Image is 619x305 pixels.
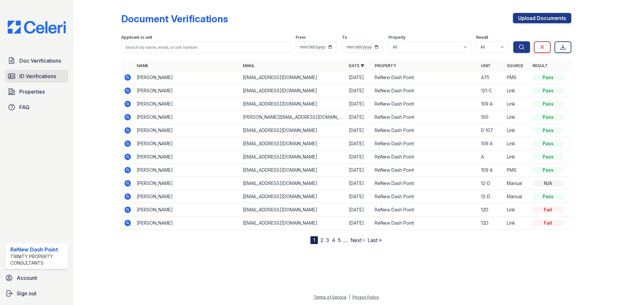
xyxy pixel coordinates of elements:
[19,103,30,111] span: FAQ
[504,124,530,137] td: Link
[17,290,36,297] span: Sign out
[346,111,372,124] td: [DATE]
[504,71,530,84] td: PMS
[504,190,530,203] td: Manual
[346,164,372,177] td: [DATE]
[372,150,478,164] td: ReNew Dash Point
[372,97,478,111] td: ReNew Dash Point
[352,295,379,300] a: Privacy Policy
[346,177,372,190] td: [DATE]
[349,63,364,68] a: Date ▼
[478,137,504,150] td: 109 A
[346,203,372,217] td: [DATE]
[296,35,306,40] label: From
[478,124,504,137] td: D 107
[134,164,240,177] td: [PERSON_NAME]
[504,111,530,124] td: Link
[346,217,372,230] td: [DATE]
[3,287,71,300] button: Sign out
[134,97,240,111] td: [PERSON_NAME]
[372,124,478,137] td: ReNew Dash Point
[504,164,530,177] td: PMS
[240,164,346,177] td: [EMAIL_ADDRESS][DOMAIN_NAME]
[478,150,504,164] td: A
[375,63,396,68] a: Property
[19,57,61,65] span: Doc Verifications
[240,150,346,164] td: [EMAIL_ADDRESS][DOMAIN_NAME]
[240,190,346,203] td: [EMAIL_ADDRESS][DOMAIN_NAME]
[504,217,530,230] td: Link
[372,217,478,230] td: ReNew Dash Point
[240,97,346,111] td: [EMAIL_ADDRESS][DOMAIN_NAME]
[134,137,240,150] td: [PERSON_NAME]
[372,111,478,124] td: ReNew Dash Point
[476,35,488,40] label: Result
[346,97,372,111] td: [DATE]
[368,237,382,243] a: Last »
[134,111,240,124] td: [PERSON_NAME]
[533,207,564,213] div: Fail
[243,63,255,68] a: Email
[533,114,564,120] div: Pass
[134,177,240,190] td: [PERSON_NAME]
[372,177,478,190] td: ReNew Dash Point
[134,217,240,230] td: [PERSON_NAME]
[372,84,478,97] td: ReNew Dash Point
[346,137,372,150] td: [DATE]
[478,217,504,230] td: 12D
[513,13,571,23] a: Upload Documents
[240,71,346,84] td: [EMAIL_ADDRESS][DOMAIN_NAME]
[504,177,530,190] td: Manual
[504,84,530,97] td: Link
[240,137,346,150] td: [EMAIL_ADDRESS][DOMAIN_NAME]
[240,111,346,124] td: [PERSON_NAME][EMAIL_ADDRESS][DOMAIN_NAME]
[240,84,346,97] td: [EMAIL_ADDRESS][DOMAIN_NAME]
[350,237,365,243] a: Next ›
[372,190,478,203] td: ReNew Dash Point
[346,190,372,203] td: [DATE]
[533,63,548,68] a: Result
[338,237,341,243] a: 5
[504,203,530,217] td: Link
[533,180,564,187] div: N/A
[134,190,240,203] td: [PERSON_NAME]
[10,253,66,266] div: Trinity Property Consultants
[3,271,71,284] a: Account
[121,35,152,40] label: Applicant or unit
[17,274,37,282] span: Account
[134,124,240,137] td: [PERSON_NAME]
[346,124,372,137] td: [DATE]
[332,237,335,243] a: 4
[533,154,564,160] div: Pass
[10,246,66,253] div: ReNew Dash Point
[240,177,346,190] td: [EMAIL_ADDRESS][DOMAIN_NAME]
[134,71,240,84] td: [PERSON_NAME]
[240,217,346,230] td: [EMAIL_ADDRESS][DOMAIN_NAME]
[533,220,564,226] div: Fail
[478,190,504,203] td: 12-D
[343,236,348,244] span: …
[121,41,290,53] input: Search by name, email, or unit number
[533,101,564,107] div: Pass
[504,97,530,111] td: Link
[533,167,564,173] div: Pass
[19,72,56,80] span: ID Verifications
[314,295,347,300] a: Terms of Service
[310,236,318,244] div: 1
[5,101,68,114] a: FAQ
[320,237,323,243] a: 2
[478,203,504,217] td: 12D
[5,70,68,83] a: ID Verifications
[478,111,504,124] td: 100
[5,54,68,67] a: Doc Verifications
[533,127,564,134] div: Pass
[134,150,240,164] td: [PERSON_NAME]
[533,193,564,200] div: Pass
[481,63,491,68] a: Unit
[478,84,504,97] td: 121-C
[137,63,148,68] a: Name
[504,137,530,150] td: Link
[478,177,504,190] td: 12-D
[478,71,504,84] td: A75
[372,137,478,150] td: ReNew Dash Point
